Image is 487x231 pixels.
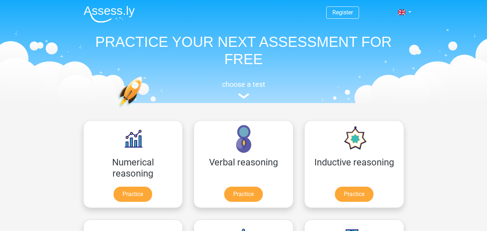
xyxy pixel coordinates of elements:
img: Assessly [84,6,135,23]
a: Practice [335,187,373,202]
a: choose a test [78,80,409,99]
a: Register [332,9,353,16]
img: practice [118,76,171,142]
img: assessment [238,93,249,99]
h1: PRACTICE YOUR NEXT ASSESSMENT FOR FREE [78,33,409,68]
a: Practice [224,187,263,202]
h5: choose a test [78,80,409,89]
a: Practice [114,187,152,202]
